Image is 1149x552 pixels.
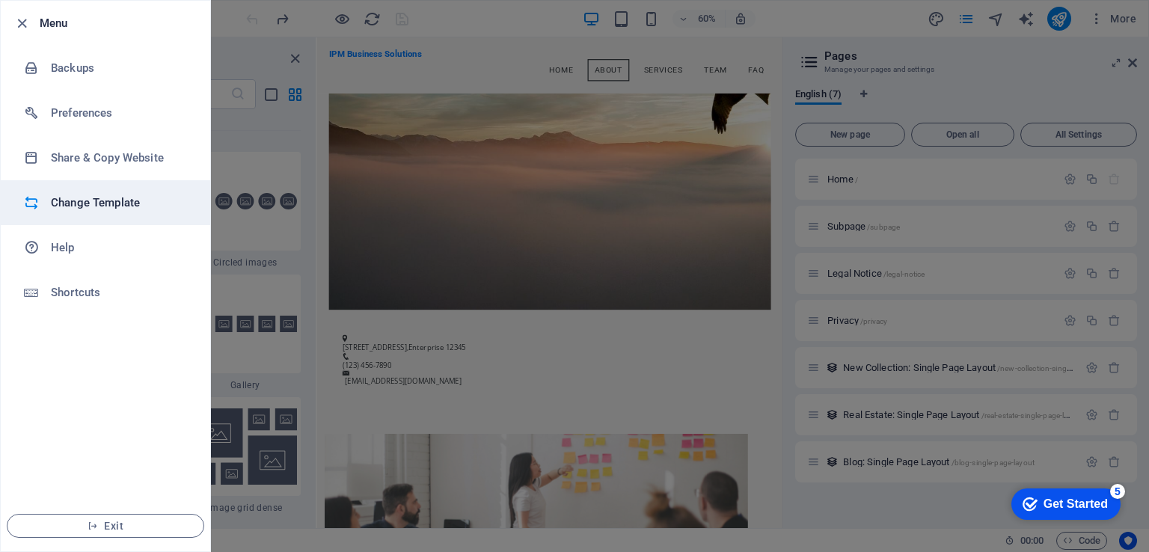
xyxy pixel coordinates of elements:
[19,520,191,532] span: Exit
[40,14,198,32] h6: Menu
[51,59,189,77] h6: Backups
[51,239,189,257] h6: Help
[152,509,211,525] span: Enterprise
[51,149,189,167] h6: Share & Copy Website
[42,508,721,526] p: ,
[12,7,121,39] div: Get Started 5 items remaining, 0% complete
[111,3,126,18] div: 5
[42,509,149,525] span: [STREET_ADDRESS]
[214,509,248,525] span: 12345
[51,104,189,122] h6: Preferences
[1,225,210,270] a: Help
[51,194,189,212] h6: Change Template
[44,16,108,30] div: Get Started
[7,514,204,538] button: Exit
[51,283,189,301] h6: Shortcuts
